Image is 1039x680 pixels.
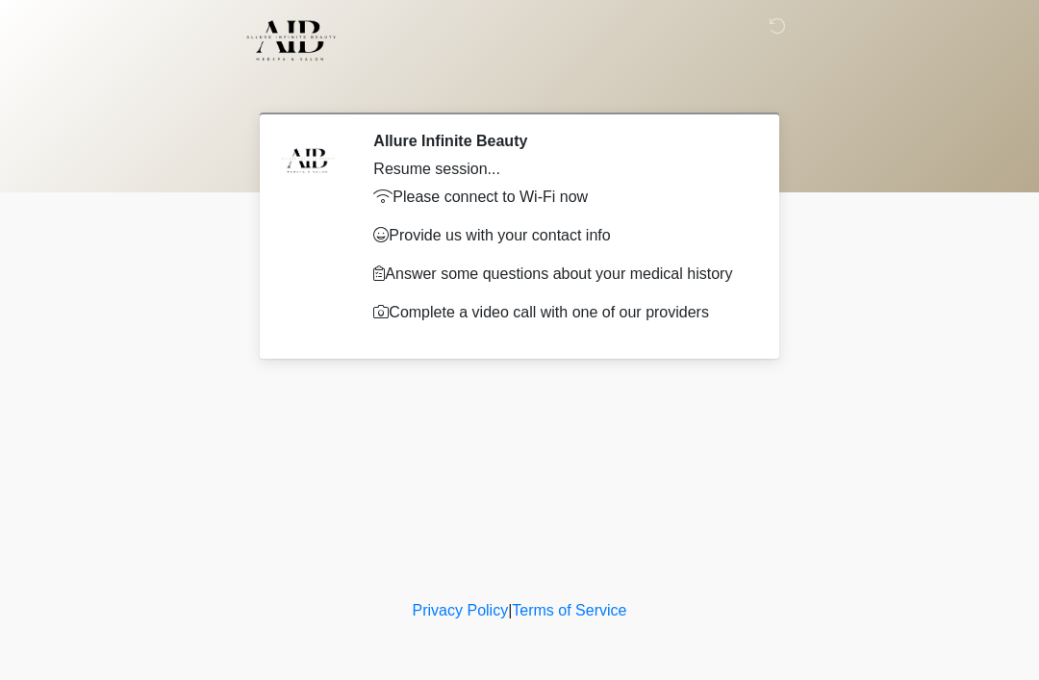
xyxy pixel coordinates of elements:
[279,132,337,189] img: Agent Avatar
[373,132,746,150] h2: Allure Infinite Beauty
[413,602,509,618] a: Privacy Policy
[373,224,746,247] p: Provide us with your contact info
[250,69,789,105] h1: ‎ ‎
[245,14,337,66] img: Allure Infinite Beauty Logo
[508,602,512,618] a: |
[512,602,626,618] a: Terms of Service
[373,263,746,286] p: Answer some questions about your medical history
[373,158,746,181] div: Resume session...
[373,301,746,324] p: Complete a video call with one of our providers
[373,186,746,209] p: Please connect to Wi-Fi now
